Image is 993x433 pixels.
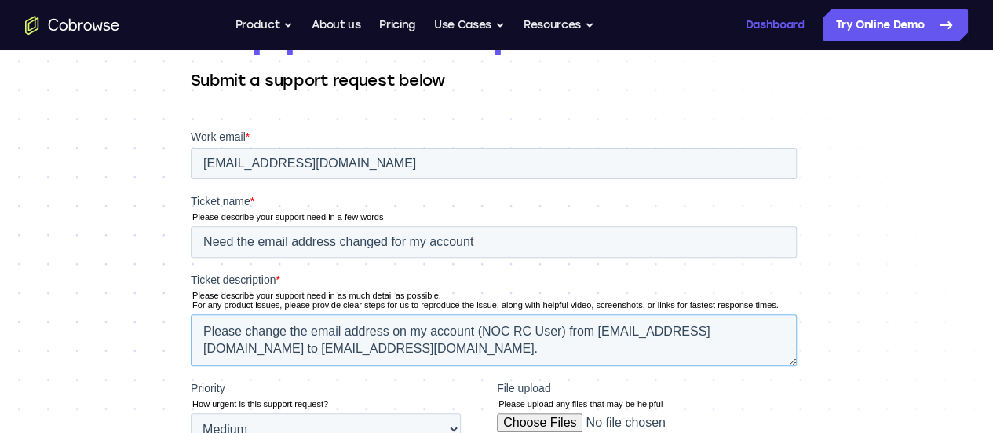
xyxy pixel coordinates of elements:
button: Use Cases [434,9,505,41]
button: Product [235,9,294,41]
a: Pricing [379,9,415,41]
a: Go to the home page [25,16,119,35]
legend: Please upload any files that may be helpful [306,270,612,280]
button: Resources [524,9,594,41]
span: File upload [306,253,360,266]
p: Submit a support request below [191,69,803,91]
a: Try Online Demo [823,9,968,41]
a: About us [312,9,360,41]
a: Dashboard [745,9,804,41]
